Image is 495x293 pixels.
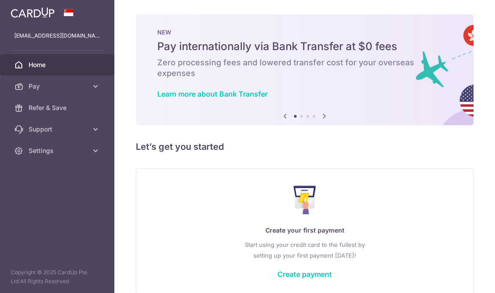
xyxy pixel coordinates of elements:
[14,31,100,40] p: [EMAIL_ADDRESS][DOMAIN_NAME]
[294,186,316,214] img: Make Payment
[154,225,455,236] p: Create your first payment
[29,146,88,155] span: Settings
[157,29,452,36] p: NEW
[136,140,474,154] h5: Let’s get you started
[154,239,455,261] p: Start using your credit card to the fullest by setting up your first payment [DATE]!
[136,14,474,125] img: Bank transfer banner
[29,125,88,134] span: Support
[29,103,88,112] span: Refer & Save
[438,266,486,289] iframe: Opens a widget where you can find more information
[157,39,452,54] h5: Pay internationally via Bank Transfer at $0 fees
[277,270,332,279] a: Create payment
[157,89,268,98] a: Learn more about Bank Transfer
[29,82,88,91] span: Pay
[29,60,88,69] span: Home
[157,57,452,79] h6: Zero processing fees and lowered transfer cost for your overseas expenses
[11,7,55,18] img: CardUp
